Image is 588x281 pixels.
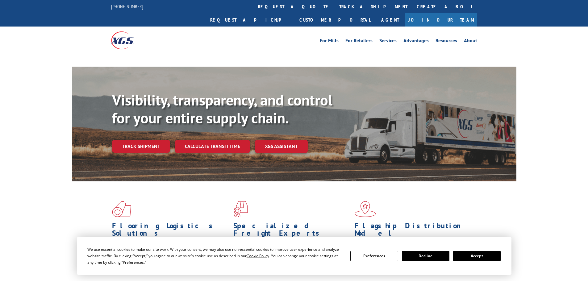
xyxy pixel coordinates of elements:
[355,222,471,240] h1: Flagship Distribution Model
[77,237,511,275] div: Cookie Consent Prompt
[112,222,229,240] h1: Flooring Logistics Solutions
[175,140,250,153] a: Calculate transit time
[112,140,170,153] a: Track shipment
[112,201,131,217] img: xgs-icon-total-supply-chain-intelligence-red
[123,260,144,265] span: Preferences
[345,38,373,45] a: For Retailers
[233,222,350,240] h1: Specialized Freight Experts
[453,251,501,261] button: Accept
[295,13,375,27] a: Customer Portal
[233,201,248,217] img: xgs-icon-focused-on-flooring-red
[355,201,376,217] img: xgs-icon-flagship-distribution-model-red
[436,38,457,45] a: Resources
[375,13,405,27] a: Agent
[320,38,339,45] a: For Mills
[379,38,397,45] a: Services
[112,90,332,127] b: Visibility, transparency, and control for your entire supply chain.
[405,13,477,27] a: Join Our Team
[403,38,429,45] a: Advantages
[402,251,449,261] button: Decline
[111,3,143,10] a: [PHONE_NUMBER]
[206,13,295,27] a: Request a pickup
[464,38,477,45] a: About
[255,140,308,153] a: XGS ASSISTANT
[87,246,343,266] div: We use essential cookies to make our site work. With your consent, we may also use non-essential ...
[247,253,269,258] span: Cookie Policy
[350,251,398,261] button: Preferences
